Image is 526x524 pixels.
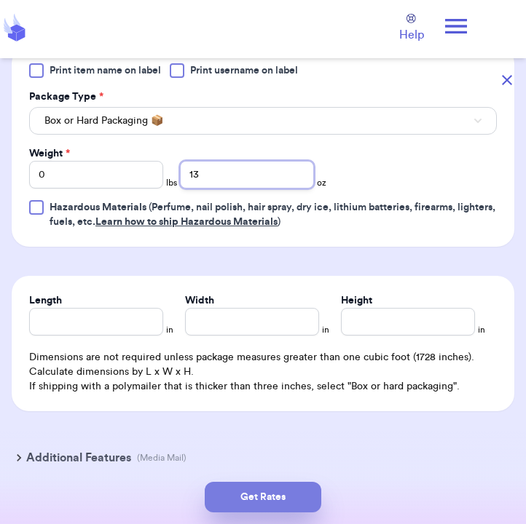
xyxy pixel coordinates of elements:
[322,324,329,336] span: in
[399,14,424,44] a: Help
[190,63,298,78] span: Print username on label
[50,202,495,227] span: (Perfume, nail polish, hair spray, dry ice, lithium batteries, firearms, lighters, fuels, etc. )
[205,482,321,512] button: Get Rates
[29,379,497,394] p: If shipping with a polymailer that is thicker than three inches, select "Box or hard packaging".
[137,452,187,464] p: (Media Mail)
[29,350,497,394] div: Dimensions are not required unless package measures greater than one cubic foot (1728 inches). Ca...
[185,293,214,308] label: Width
[341,293,372,308] label: Height
[26,449,131,467] h3: Additional Features
[50,202,146,213] span: Hazardous Materials
[166,324,173,336] span: in
[399,26,424,44] span: Help
[50,63,161,78] span: Print item name on label
[166,177,177,188] span: lbs
[29,90,103,104] label: Package Type
[29,293,62,308] label: Length
[44,114,163,128] span: Box or Hard Packaging 📦
[29,146,70,161] label: Weight
[317,177,326,188] span: oz
[29,107,497,135] button: Box or Hard Packaging 📦
[478,324,485,336] span: in
[95,217,278,227] a: Learn how to ship Hazardous Materials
